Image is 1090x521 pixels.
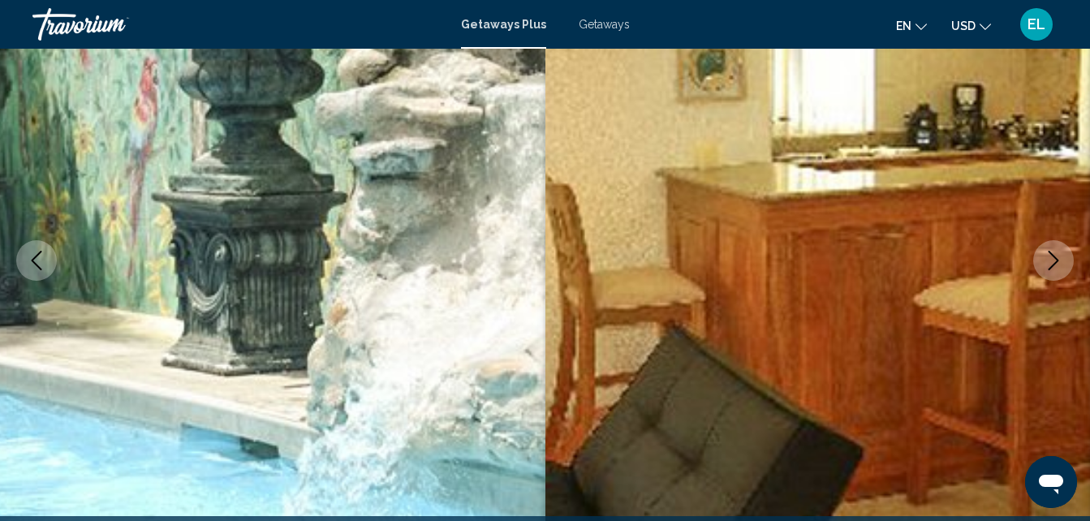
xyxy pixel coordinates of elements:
[461,18,546,31] a: Getaways Plus
[579,18,630,31] a: Getaways
[32,8,445,41] a: Travorium
[951,14,991,37] button: Change currency
[951,19,976,32] span: USD
[896,14,927,37] button: Change language
[896,19,911,32] span: en
[16,240,57,281] button: Previous image
[1028,16,1045,32] span: EL
[1033,240,1074,281] button: Next image
[1025,456,1077,508] iframe: Button to launch messaging window
[1015,7,1058,41] button: User Menu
